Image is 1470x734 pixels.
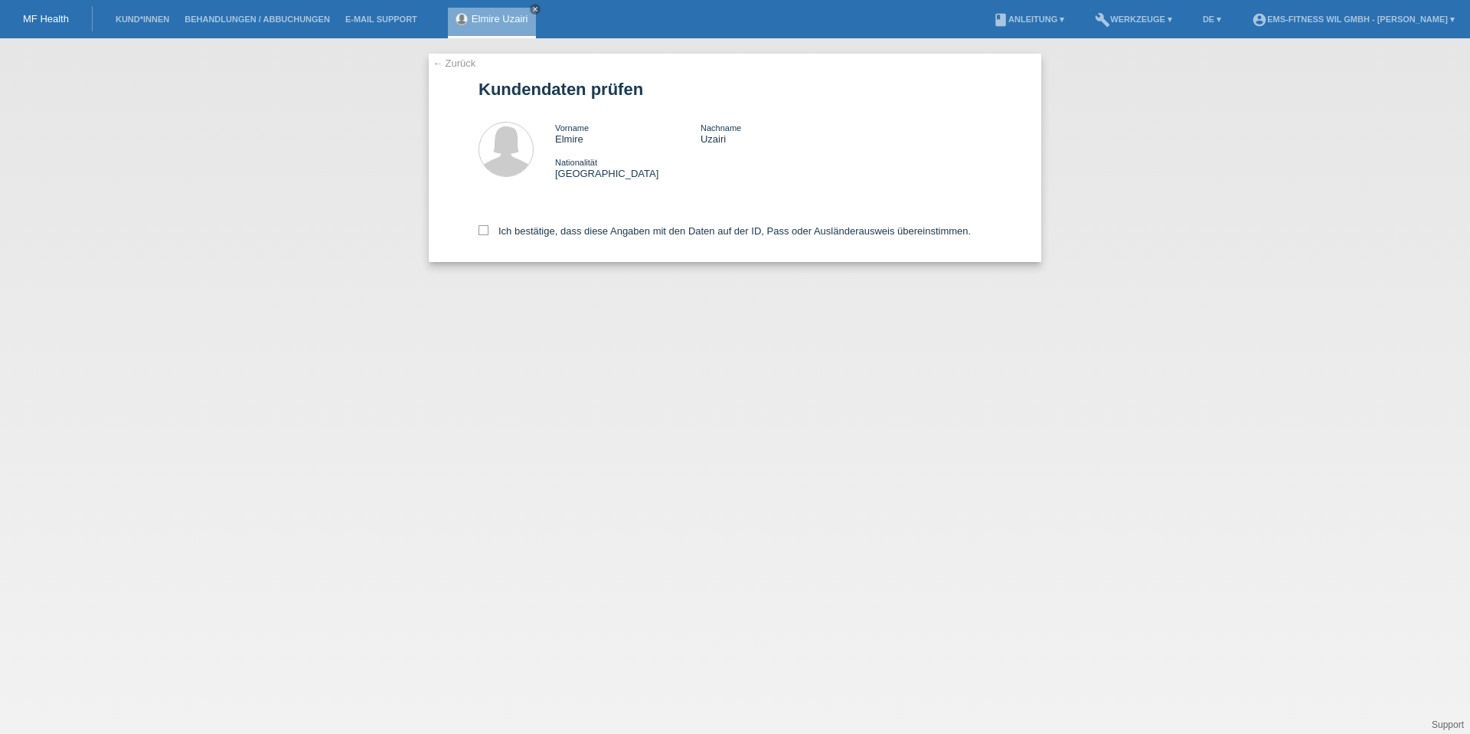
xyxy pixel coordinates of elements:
[1195,15,1229,24] a: DE ▾
[530,4,541,15] a: close
[555,123,589,133] span: Vorname
[479,80,991,99] h1: Kundendaten prüfen
[1244,15,1462,24] a: account_circleEMS-Fitness Wil GmbH - [PERSON_NAME] ▾
[23,13,69,25] a: MF Health
[531,5,539,13] i: close
[433,57,475,69] a: ← Zurück
[177,15,338,24] a: Behandlungen / Abbuchungen
[479,225,971,237] label: Ich bestätige, dass diese Angaben mit den Daten auf der ID, Pass oder Ausländerausweis übereinsti...
[1432,719,1464,730] a: Support
[701,122,846,145] div: Uzairi
[555,156,701,179] div: [GEOGRAPHIC_DATA]
[338,15,425,24] a: E-Mail Support
[108,15,177,24] a: Kund*innen
[555,122,701,145] div: Elmire
[1095,12,1110,28] i: build
[472,13,528,25] a: Elmire Uzairi
[985,15,1072,24] a: bookAnleitung ▾
[1087,15,1180,24] a: buildWerkzeuge ▾
[993,12,1008,28] i: book
[555,158,597,167] span: Nationalität
[1252,12,1267,28] i: account_circle
[701,123,741,133] span: Nachname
